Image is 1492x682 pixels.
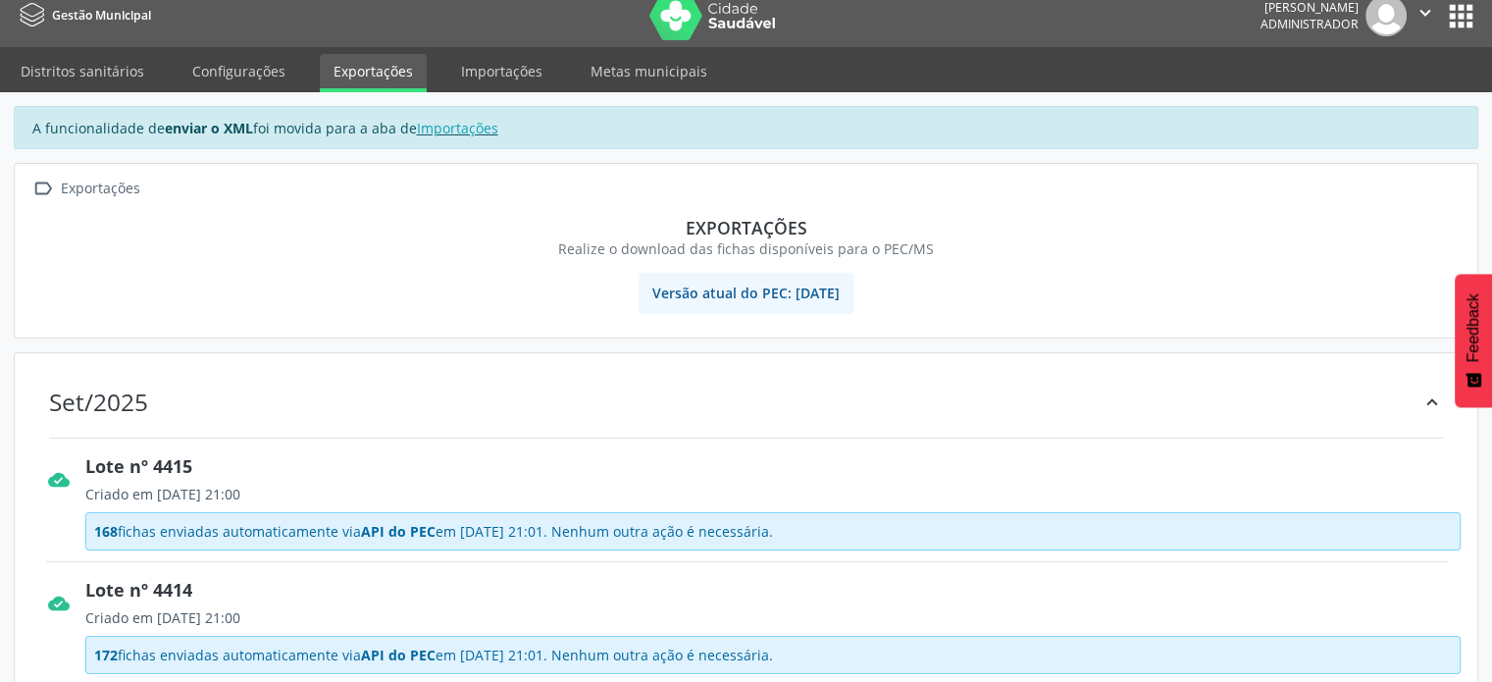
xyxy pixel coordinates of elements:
div: Criado em [DATE] 21:00 [85,484,1461,504]
div: Lote nº 4415 [85,453,1461,480]
div: Realize o download das fichas disponíveis para o PEC/MS [42,238,1450,259]
button: Feedback - Mostrar pesquisa [1455,274,1492,407]
a: Distritos sanitários [7,54,158,88]
i:  [28,175,57,203]
span: Administrador [1260,16,1359,32]
span: fichas enviadas automaticamente via em [DATE] 21:01. Nenhum outra ação é necessária. [94,521,773,542]
i: cloud_done [48,593,70,614]
a: Exportações [320,54,427,92]
span: fichas enviadas automaticamente via em [DATE] 21:01. Nenhum outra ação é necessária. [94,645,773,665]
i: keyboard_arrow_up [1421,392,1443,413]
a: Importações [447,54,556,88]
span: 168 [94,522,118,541]
div: Exportações [42,217,1450,238]
span: Gestão Municipal [52,7,151,24]
a:  Exportações [28,175,143,203]
span: Versão atual do PEC: [DATE] [639,273,853,314]
a: Importações [417,119,498,137]
a: Metas municipais [577,54,721,88]
div: keyboard_arrow_up [1421,388,1443,416]
div: Lote nº 4414 [85,577,1461,603]
span: 172 [94,646,118,664]
strong: enviar o XML [165,119,253,137]
a: Configurações [179,54,299,88]
span: API do PEC [361,646,436,664]
span: Feedback [1465,293,1482,362]
div: Exportações [57,175,143,203]
i: cloud_done [48,469,70,491]
div: Set/2025 [49,388,148,416]
span: API do PEC [361,522,436,541]
i:  [1415,2,1436,24]
div: Criado em [DATE] 21:00 [85,607,1461,628]
div: A funcionalidade de foi movida para a aba de [14,106,1478,149]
